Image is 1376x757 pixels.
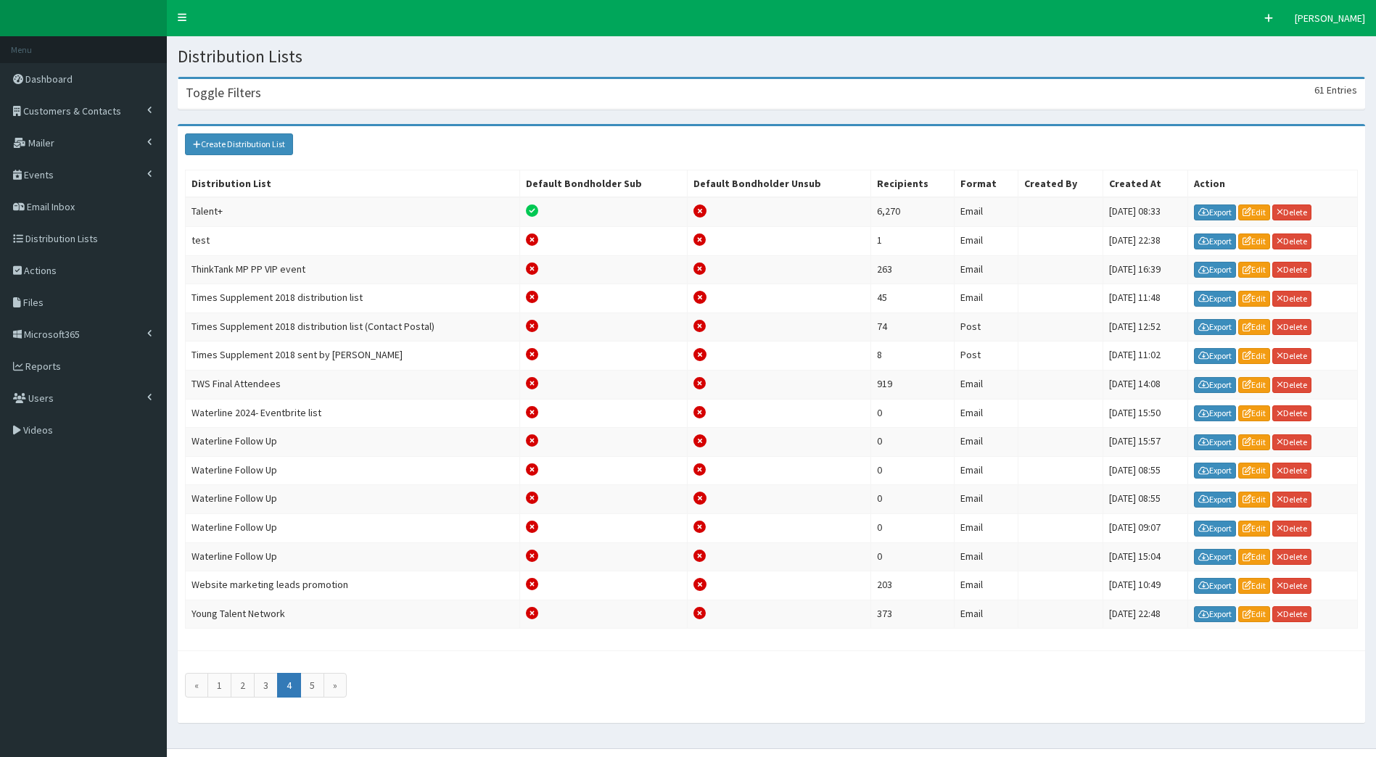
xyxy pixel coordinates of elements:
[1103,170,1187,198] th: Created At
[870,342,954,371] td: 8
[186,485,520,514] td: Waterline Follow Up
[185,133,293,155] a: Create Distribution List
[1272,291,1311,307] a: Delete
[870,370,954,399] td: 919
[186,456,520,485] td: Waterline Follow Up
[870,255,954,284] td: 263
[24,168,54,181] span: Events
[954,428,1018,457] td: Email
[186,600,520,629] td: Young Talent Network
[1103,485,1187,514] td: [DATE] 08:55
[1103,456,1187,485] td: [DATE] 08:55
[1194,291,1236,307] a: Export
[1272,606,1311,622] a: Delete
[1272,434,1311,450] a: Delete
[1194,578,1236,594] a: Export
[1295,12,1365,25] span: [PERSON_NAME]
[1194,492,1236,508] a: Export
[954,255,1018,284] td: Email
[25,73,73,86] span: Dashboard
[1238,521,1270,537] a: Edit
[1272,319,1311,335] a: Delete
[1238,578,1270,594] a: Edit
[1103,342,1187,371] td: [DATE] 11:02
[28,136,54,149] span: Mailer
[1103,428,1187,457] td: [DATE] 15:57
[1272,233,1311,249] a: Delete
[954,313,1018,342] td: Post
[870,600,954,629] td: 373
[1187,170,1357,198] th: Action
[954,342,1018,371] td: Post
[1238,233,1270,249] a: Edit
[24,328,80,341] span: Microsoft365
[1194,204,1236,220] a: Export
[1238,549,1270,565] a: Edit
[870,170,954,198] th: Recipients
[870,571,954,600] td: 203
[1194,262,1236,278] a: Export
[954,600,1018,629] td: Email
[1272,549,1311,565] a: Delete
[324,673,347,698] a: »
[186,255,520,284] td: ThinkTank MP PP VIP event
[870,456,954,485] td: 0
[1194,233,1236,249] a: Export
[688,170,871,198] th: Default Bondholder Unsub
[870,513,954,542] td: 0
[28,392,54,405] span: Users
[27,200,75,213] span: Email Inbox
[1018,170,1103,198] th: Created By
[207,673,231,698] a: 1
[277,673,301,698] span: 4
[1103,197,1187,226] td: [DATE] 08:33
[1194,405,1236,421] a: Export
[186,313,520,342] td: Times Supplement 2018 distribution list (Contact Postal)
[1194,377,1236,393] a: Export
[1194,434,1236,450] a: Export
[1103,542,1187,571] td: [DATE] 15:04
[186,513,520,542] td: Waterline Follow Up
[1103,370,1187,399] td: [DATE] 14:08
[178,47,1365,66] h1: Distribution Lists
[186,571,520,600] td: Website marketing leads promotion
[186,542,520,571] td: Waterline Follow Up
[186,226,520,255] td: test
[1272,348,1311,364] a: Delete
[186,370,520,399] td: TWS Final Attendees
[1272,492,1311,508] a: Delete
[186,428,520,457] td: Waterline Follow Up
[870,226,954,255] td: 1
[1238,606,1270,622] a: Edit
[186,284,520,313] td: Times Supplement 2018 distribution list
[1194,319,1236,335] a: Export
[1272,521,1311,537] a: Delete
[186,342,520,371] td: Times Supplement 2018 sent by [PERSON_NAME]
[519,170,688,198] th: Default Bondholder Sub
[1238,434,1270,450] a: Edit
[1238,348,1270,364] a: Edit
[24,264,57,277] span: Actions
[954,485,1018,514] td: Email
[1238,492,1270,508] a: Edit
[954,571,1018,600] td: Email
[870,542,954,571] td: 0
[1327,83,1357,96] span: Entries
[231,673,255,698] a: 2
[954,399,1018,428] td: Email
[1238,405,1270,421] a: Edit
[1272,204,1311,220] a: Delete
[1272,262,1311,278] a: Delete
[1272,405,1311,421] a: Delete
[870,485,954,514] td: 0
[1272,377,1311,393] a: Delete
[870,313,954,342] td: 74
[1103,313,1187,342] td: [DATE] 12:52
[954,284,1018,313] td: Email
[25,232,98,245] span: Distribution Lists
[186,197,520,226] td: Talent+
[1103,600,1187,629] td: [DATE] 22:48
[1103,284,1187,313] td: [DATE] 11:48
[185,673,208,698] a: «
[1272,578,1311,594] a: Delete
